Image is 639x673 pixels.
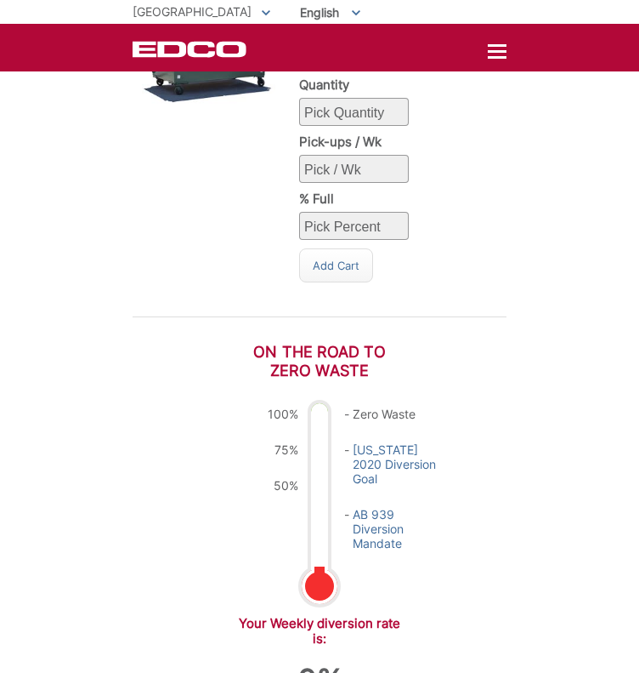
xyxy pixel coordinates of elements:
[299,77,409,93] label: Quantity
[239,616,400,647] h4: Your Weekly diversion rate is:
[239,343,400,380] h3: On the Road to Zero Waste
[353,507,446,550] a: AB 939 Diversion Mandate
[268,407,298,421] span: 100%
[133,4,252,19] span: [GEOGRAPHIC_DATA]
[133,41,246,58] a: EDCD logo. Return to the homepage.
[353,442,446,486] a: [US_STATE] 2020 Diversion Goal
[299,191,409,207] label: % Full
[344,407,446,421] span: Zero Waste
[268,442,298,457] span: 75%
[299,248,373,282] a: Add Cart
[268,478,298,493] span: 50%
[299,134,409,150] label: Pick-ups / Wk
